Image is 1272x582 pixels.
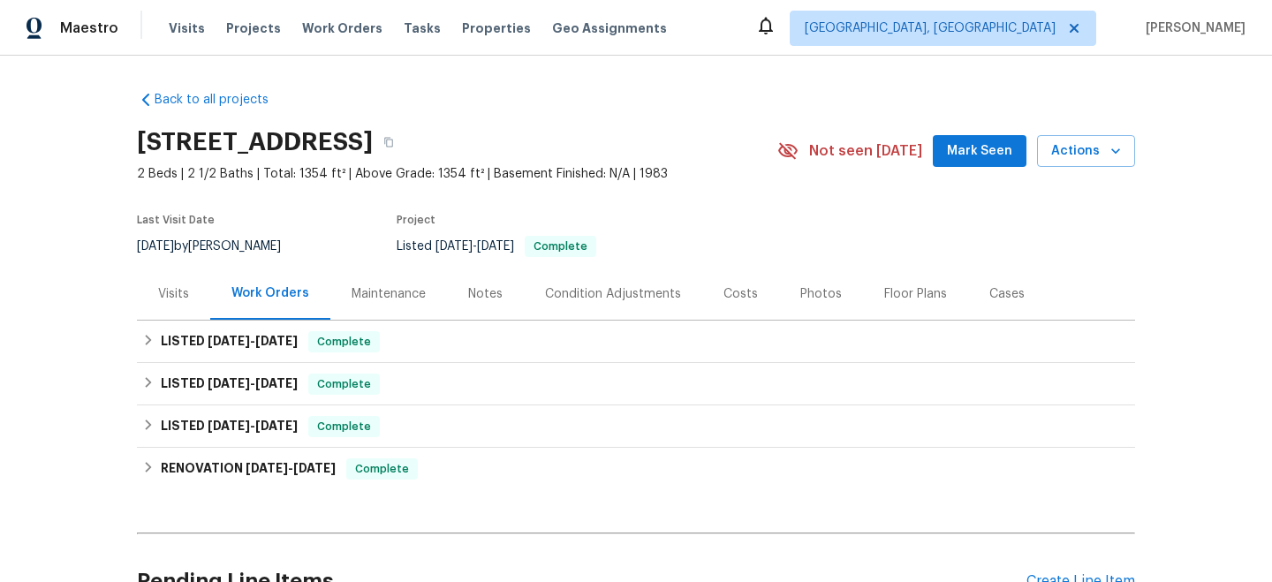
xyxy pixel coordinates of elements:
div: LISTED [DATE]-[DATE]Complete [137,405,1135,448]
span: [DATE] [208,419,250,432]
h2: [STREET_ADDRESS] [137,133,373,151]
span: Visits [169,19,205,37]
span: Last Visit Date [137,215,215,225]
span: [DATE] [293,462,336,474]
a: Back to all projects [137,91,307,109]
span: [DATE] [137,240,174,253]
span: - [208,419,298,432]
div: Visits [158,285,189,303]
span: - [246,462,336,474]
span: [DATE] [477,240,514,253]
span: [DATE] [435,240,473,253]
h6: RENOVATION [161,458,336,480]
h6: LISTED [161,331,298,352]
span: [DATE] [246,462,288,474]
div: Floor Plans [884,285,947,303]
span: Complete [310,375,378,393]
span: Project [397,215,435,225]
span: Work Orders [302,19,382,37]
span: [PERSON_NAME] [1139,19,1245,37]
span: Listed [397,240,596,253]
span: - [208,377,298,389]
span: Actions [1051,140,1121,163]
span: Not seen [DATE] [809,142,922,160]
span: [DATE] [255,335,298,347]
div: LISTED [DATE]-[DATE]Complete [137,363,1135,405]
div: Notes [468,285,503,303]
button: Mark Seen [933,135,1026,168]
span: Complete [310,418,378,435]
span: Complete [310,333,378,351]
div: Cases [989,285,1025,303]
h6: LISTED [161,416,298,437]
span: Tasks [404,22,441,34]
span: [DATE] [255,377,298,389]
div: Condition Adjustments [545,285,681,303]
span: Projects [226,19,281,37]
span: [DATE] [208,377,250,389]
div: LISTED [DATE]-[DATE]Complete [137,321,1135,363]
span: [DATE] [255,419,298,432]
span: - [435,240,514,253]
span: Mark Seen [947,140,1012,163]
span: 2 Beds | 2 1/2 Baths | Total: 1354 ft² | Above Grade: 1354 ft² | Basement Finished: N/A | 1983 [137,165,777,183]
span: Complete [526,241,594,252]
span: - [208,335,298,347]
div: RENOVATION [DATE]-[DATE]Complete [137,448,1135,490]
button: Actions [1037,135,1135,168]
div: Costs [723,285,758,303]
div: Photos [800,285,842,303]
span: Maestro [60,19,118,37]
span: Complete [348,460,416,478]
span: Geo Assignments [552,19,667,37]
div: Maintenance [352,285,426,303]
div: by [PERSON_NAME] [137,236,302,257]
button: Copy Address [373,126,405,158]
div: Work Orders [231,284,309,302]
span: [GEOGRAPHIC_DATA], [GEOGRAPHIC_DATA] [805,19,1056,37]
span: [DATE] [208,335,250,347]
span: Properties [462,19,531,37]
h6: LISTED [161,374,298,395]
